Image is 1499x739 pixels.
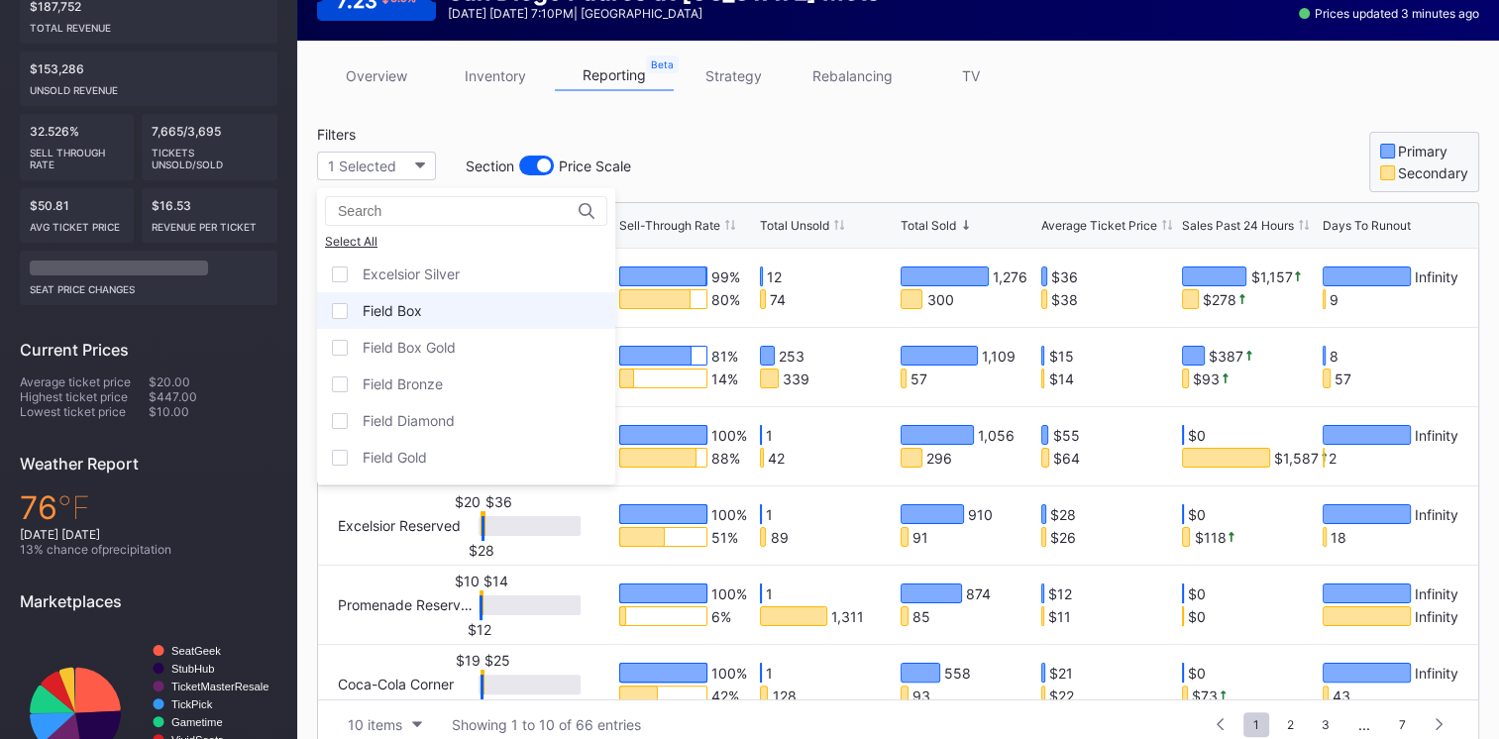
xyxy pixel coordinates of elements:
[1333,686,1350,704] div: 43
[171,716,223,728] text: Gametime
[452,716,641,733] div: Showing 1 to 10 of 66 entries
[338,676,454,692] div: Coca-Cola Corner
[20,591,277,611] div: Marketplaces
[1243,712,1269,737] span: 1
[1415,664,1458,682] div: Infinity
[1312,712,1339,737] span: 3
[171,681,268,692] text: TicketMasterResale
[968,505,993,523] div: 910
[1049,686,1074,704] div: $22
[20,542,277,557] div: 13 % chance of precipitation
[1192,686,1218,704] div: $73
[338,517,461,534] div: Excelsior Reserved
[1050,505,1076,523] div: $28
[338,203,511,219] input: Search
[456,652,481,669] div: $19
[1188,584,1206,602] div: $0
[912,607,930,625] div: 85
[1415,505,1458,523] div: Infinity
[711,505,747,523] div: 100 %
[455,573,480,589] div: $10
[766,664,773,682] div: 1
[1049,664,1073,682] div: $21
[766,584,773,602] div: 1
[1050,528,1076,546] div: $26
[363,265,460,282] div: Excelsior Silver
[455,493,481,510] div: $20
[711,607,731,625] div: 6 %
[363,302,422,319] div: Field Box
[1188,664,1206,682] div: $0
[1277,712,1304,737] span: 2
[711,584,747,602] div: 100 %
[325,234,607,249] div: Select All
[338,711,432,738] button: 10 items
[363,375,443,392] div: Field Bronze
[770,528,788,546] div: 89
[766,505,773,523] div: 1
[1389,712,1416,737] span: 7
[1048,607,1071,625] div: $11
[1188,607,1206,625] div: $0
[20,488,277,527] div: 76
[1048,584,1072,602] div: $12
[171,663,215,675] text: StubHub
[1331,528,1346,546] div: 18
[338,596,474,613] div: Promenade Reserved
[711,664,747,682] div: 100 %
[1194,528,1226,546] div: $118
[944,664,971,682] div: 558
[711,686,739,704] div: 42 %
[457,542,506,559] div: $28
[363,339,456,356] div: Field Box Gold
[831,607,864,625] div: 1,311
[171,698,213,710] text: TickPick
[772,686,796,704] div: 128
[484,652,510,669] div: $25
[57,488,90,527] span: ℉
[483,573,508,589] div: $14
[912,528,928,546] div: 91
[171,645,221,657] text: SeatGeek
[1188,505,1206,523] div: $0
[1343,716,1385,733] div: ...
[455,621,504,638] div: $12
[348,716,402,733] div: 10 items
[711,528,738,546] div: 51 %
[363,449,427,466] div: Field Gold
[966,584,991,602] div: 874
[485,493,512,510] div: $36
[1415,584,1458,602] div: Infinity
[20,527,277,542] div: [DATE] [DATE]
[363,412,455,429] div: Field Diamond
[1415,607,1458,625] div: Infinity
[912,686,930,704] div: 93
